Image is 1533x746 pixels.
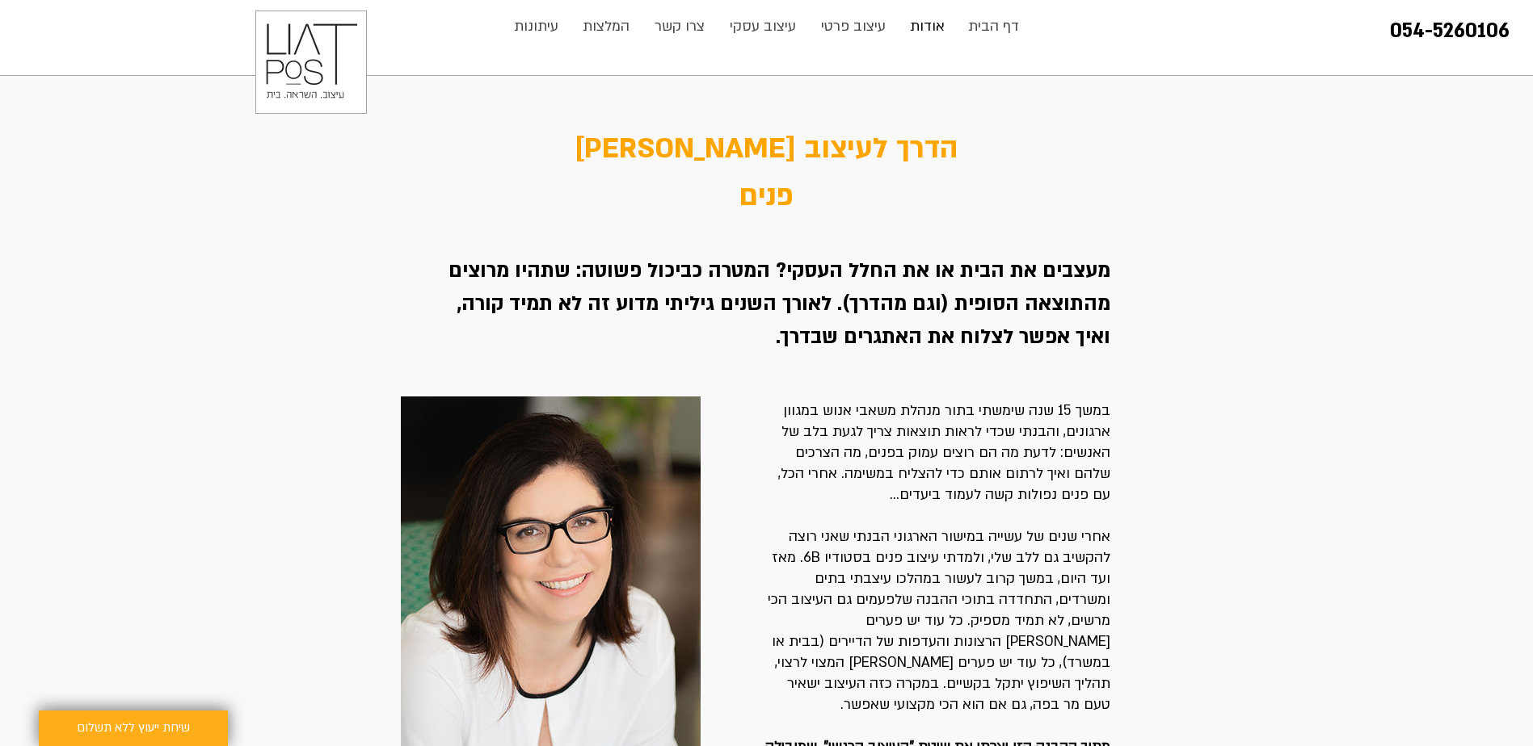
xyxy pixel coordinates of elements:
[39,710,228,746] a: שיחת ייעוץ ללא תשלום
[549,125,984,220] h1: הדרך לעיצוב [PERSON_NAME] פנים
[571,10,642,43] a: המלצות
[718,10,809,43] a: עיצוב עסקי
[642,10,718,43] a: צרו קשר
[722,10,804,43] p: עיצוב עסקי
[809,10,899,43] a: עיצוב פרטי
[501,10,1032,43] nav: אתר
[1390,18,1510,44] a: 054-5260106
[902,10,953,43] p: אודות
[77,719,190,738] span: שיחת ייעוץ ללא תשלום
[575,10,638,43] p: המלצות
[449,258,1110,350] span: מעצבים את הבית או את החלל העסקי? המטרה כביכול פשוטה: שתהיו מרוצים מהתוצאה הסופית (וגם מהדרך). לאו...
[899,10,957,43] a: אודות
[778,401,1110,504] span: במשך 15 שנה שימשתי בתור מנהלת משאבי אנוש במגוון ארגונים, והבנתי שכדי לראות תוצאות צריך לגעת בלב ש...
[646,10,713,43] p: צרו קשר
[813,10,894,43] p: עיצוב פרטי
[502,10,571,43] a: עיתונות
[960,10,1027,43] p: דף הבית
[506,10,566,43] p: עיתונות
[957,10,1031,43] a: דף הבית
